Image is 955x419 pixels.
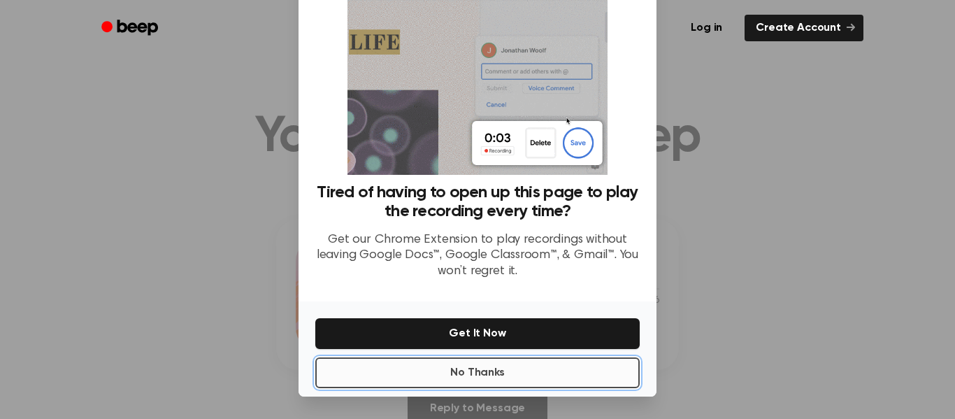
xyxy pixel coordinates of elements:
[315,357,640,388] button: No Thanks
[315,318,640,349] button: Get It Now
[92,15,171,42] a: Beep
[315,183,640,221] h3: Tired of having to open up this page to play the recording every time?
[745,15,863,41] a: Create Account
[315,232,640,280] p: Get our Chrome Extension to play recordings without leaving Google Docs™, Google Classroom™, & Gm...
[677,12,736,44] a: Log in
